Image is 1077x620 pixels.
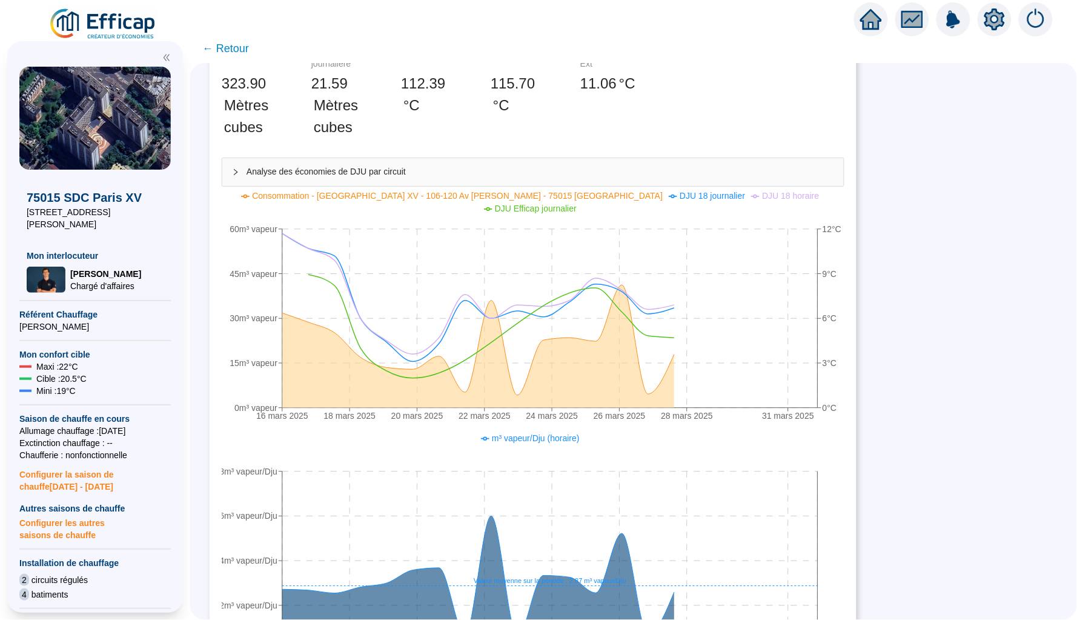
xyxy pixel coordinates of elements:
span: DJU 18 journalier [680,191,745,201]
tspan: 31 mars 2025 [762,411,814,421]
span: Configurer la saison de chauffe [DATE] - [DATE] [19,461,171,493]
tspan: 16 mars 2025 [256,411,308,421]
span: Allumage chauffage : [DATE] [19,425,171,437]
span: collapsed [232,168,239,176]
tspan: 20 mars 2025 [391,411,443,421]
tspan: 60m³ vapeur [230,224,277,234]
img: alerts [1019,2,1053,36]
tspan: 24 mars 2025 [526,411,578,421]
span: .06 [597,75,617,92]
span: home [860,8,882,30]
span: .39 [425,75,445,92]
span: Configurer les autres saisons de chauffe [19,515,171,541]
span: Mètres cubes [314,95,372,138]
img: alerts [936,2,970,36]
tspan: 28 mars 2025 [661,411,713,421]
span: 75015 SDC Paris XV [27,189,164,206]
span: circuits régulés [31,574,88,586]
tspan: 0m³ vapeur [234,403,277,413]
span: Autres saisons de chauffe [19,502,171,515]
tspan: 0°C [823,403,837,413]
img: efficap energie logo [48,7,158,41]
tspan: 22 mars 2025 [459,411,511,421]
span: setting [984,8,1006,30]
span: ← Retour [202,40,249,57]
span: °C [619,73,635,95]
span: Analyse des économies de DJU par circuit [247,165,834,178]
tspan: 45m³ vapeur [230,269,277,279]
span: Mini : 19 °C [36,385,76,397]
span: Installation de chauffage [19,557,171,569]
span: Chaufferie : non fonctionnelle [19,449,171,461]
span: Mon interlocuteur [27,250,164,262]
span: Référent Chauffage [19,308,171,321]
tspan: 6m³ vapeur/Dju [219,512,277,521]
span: DJU Efficap journalier [495,204,577,213]
span: [PERSON_NAME] [70,268,141,280]
span: [STREET_ADDRESS][PERSON_NAME] [27,206,164,230]
tspan: 4m³ vapeur/Dju [219,556,277,565]
span: 323 [222,75,246,92]
span: Chargé d'affaires [70,280,141,292]
tspan: 12°C [823,224,841,234]
tspan: 30m³ vapeur [230,313,277,323]
span: Exctinction chauffage : -- [19,437,171,449]
span: 21 [311,75,328,92]
span: Consommation - [GEOGRAPHIC_DATA] XV - 106-120 Av [PERSON_NAME] - 75015 [GEOGRAPHIC_DATA] [252,191,663,201]
tspan: 3°C [823,358,837,368]
span: 2 [19,574,29,586]
span: double-left [162,53,171,62]
span: batiments [31,588,68,601]
span: DJU 18 horaire [762,191,819,201]
span: [PERSON_NAME] [19,321,171,333]
span: Saison de chauffe en cours [19,413,171,425]
span: .59 [328,75,348,92]
span: 115 [491,75,515,92]
tspan: 2m³ vapeur/Dju [219,601,277,610]
span: °C [493,95,509,116]
tspan: 18 mars 2025 [324,411,376,421]
img: Chargé d'affaires [27,267,65,293]
span: Mètres cubes [224,95,282,138]
tspan: 9°C [823,269,837,279]
tspan: 6°C [823,313,837,323]
span: 11 [580,75,597,92]
span: 112 [401,75,425,92]
span: m³ vapeur/Dju (horaire) [492,433,580,443]
span: °C [403,95,420,116]
tspan: 8m³ vapeur/Dju [219,467,277,476]
span: Cible : 20.5 °C [36,373,87,385]
span: Maxi : 22 °C [36,361,78,373]
span: .90 [246,75,266,92]
span: .70 [515,75,535,92]
span: 4 [19,588,29,601]
tspan: 26 mars 2025 [594,411,646,421]
div: Analyse des économies de DJU par circuit [222,158,844,186]
span: fund [901,8,923,30]
tspan: 15m³ vapeur [230,358,277,368]
span: Mon confort cible [19,348,171,361]
tspan: Valeur moyenne sur la période : 2.87 m³ vapeur/Dju [474,577,626,584]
